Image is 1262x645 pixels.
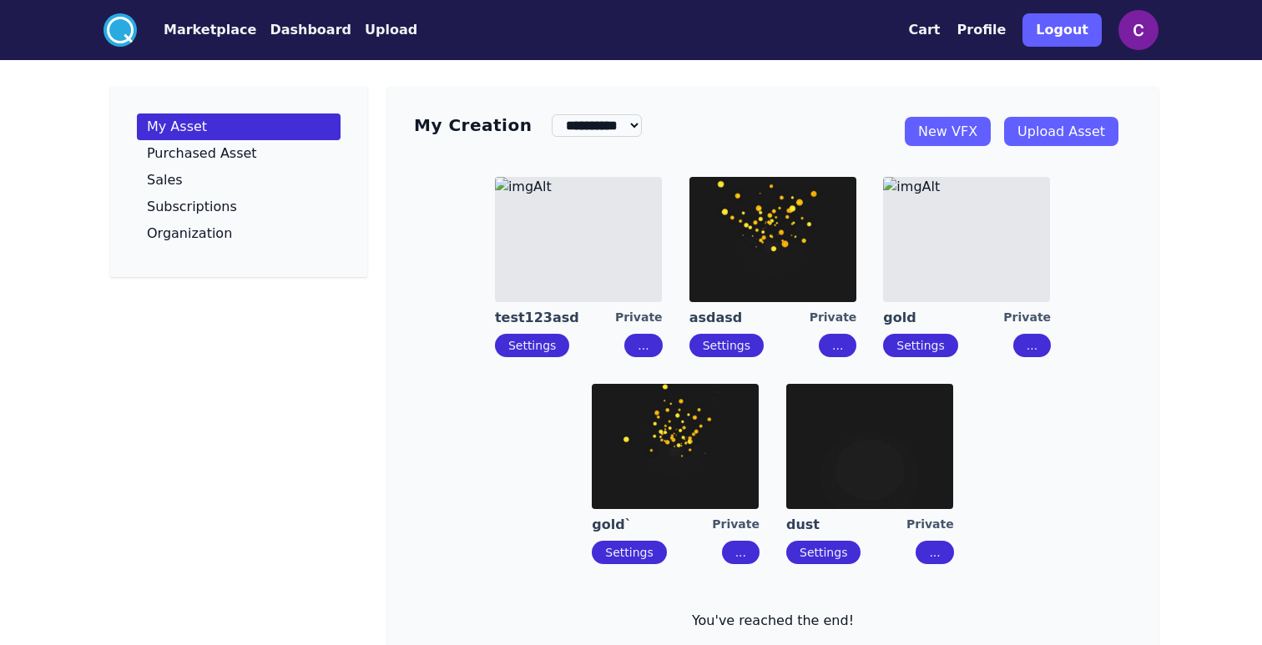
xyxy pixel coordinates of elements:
[1013,334,1051,357] button: ...
[1003,309,1051,327] div: Private
[786,541,861,564] button: Settings
[164,20,256,40] button: Marketplace
[689,309,810,327] a: asdasd
[147,174,183,187] p: Sales
[1022,13,1102,47] button: Logout
[883,177,1050,302] img: imgAlt
[703,339,750,352] a: Settings
[256,20,351,40] a: Dashboard
[624,334,662,357] button: ...
[883,309,1003,327] a: gold
[351,20,417,40] a: Upload
[147,147,257,160] p: Purchased Asset
[592,384,759,509] img: imgAlt
[786,516,906,534] a: dust
[712,516,760,534] div: Private
[957,20,1007,40] button: Profile
[722,541,760,564] button: ...
[137,220,341,247] a: Organization
[147,227,232,240] p: Organization
[689,334,764,357] button: Settings
[414,113,532,137] h3: My Creation
[147,120,207,134] p: My Asset
[1118,10,1159,50] img: profile
[1004,117,1118,146] a: Upload Asset
[592,516,712,534] a: gold`
[1022,7,1102,53] a: Logout
[495,177,662,302] img: imgAlt
[916,541,953,564] button: ...
[137,194,341,220] a: Subscriptions
[906,516,954,534] div: Private
[605,546,653,559] a: Settings
[883,334,957,357] button: Settings
[819,334,856,357] button: ...
[896,339,944,352] a: Settings
[800,546,847,559] a: Settings
[495,309,615,327] a: test123asd
[147,200,237,214] p: Subscriptions
[689,177,856,302] img: imgAlt
[508,339,556,352] a: Settings
[137,140,341,167] a: Purchased Asset
[414,611,1132,631] p: You've reached the end!
[810,309,857,327] div: Private
[137,167,341,194] a: Sales
[615,309,663,327] div: Private
[365,20,417,40] button: Upload
[495,334,569,357] button: Settings
[270,20,351,40] button: Dashboard
[786,384,953,509] img: imgAlt
[592,541,666,564] button: Settings
[137,20,256,40] a: Marketplace
[908,20,940,40] button: Cart
[137,113,341,140] a: My Asset
[905,117,991,146] a: New VFX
